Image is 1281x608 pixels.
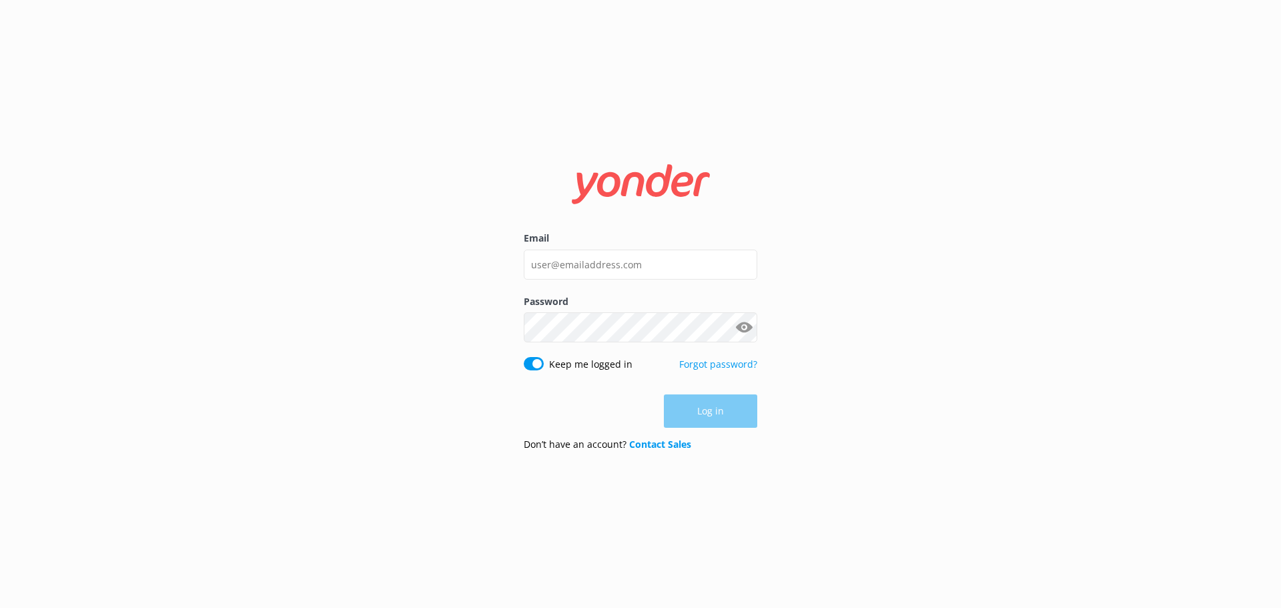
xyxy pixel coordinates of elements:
[679,358,757,370] a: Forgot password?
[629,438,691,450] a: Contact Sales
[524,250,757,280] input: user@emailaddress.com
[524,294,757,309] label: Password
[524,231,757,246] label: Email
[549,357,632,372] label: Keep me logged in
[524,437,691,452] p: Don’t have an account?
[731,314,757,341] button: Show password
